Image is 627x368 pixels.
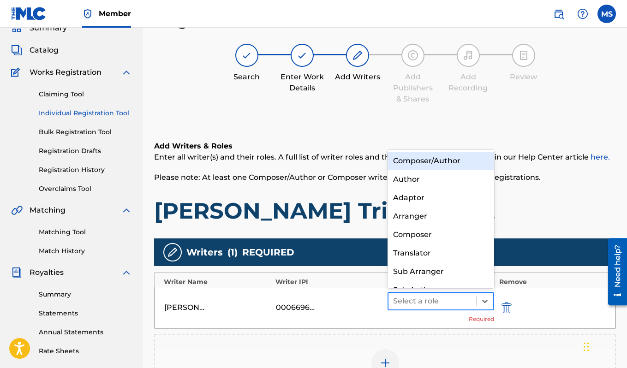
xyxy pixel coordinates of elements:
div: Author [388,170,495,189]
div: Writer IPI [275,277,382,287]
div: Drag [584,333,589,361]
img: expand [121,267,132,278]
div: Composer [388,226,495,244]
img: step indicator icon for Enter Work Details [297,50,308,61]
span: ( 1 ) [227,245,238,259]
iframe: Resource Center [601,235,627,309]
img: MLC Logo [11,7,47,20]
img: Works Registration [11,67,23,78]
a: Claiming Tool [39,89,132,99]
div: Sub Arranger [388,262,495,281]
div: Translator [388,244,495,262]
img: Matching [11,205,23,216]
iframe: Chat Widget [581,324,627,368]
img: step indicator icon for Search [241,50,252,61]
a: here. [591,153,610,161]
a: Match History [39,246,132,256]
img: Royalties [11,267,22,278]
span: Works Registration [30,67,102,78]
h1: [PERSON_NAME] Triumphant [154,197,616,225]
div: Enter Work Details [279,71,325,94]
img: expand [121,205,132,216]
img: step indicator icon for Add Writers [352,50,363,61]
div: User Menu [597,5,616,23]
div: Help [573,5,592,23]
div: Add Publishers & Shares [390,71,436,105]
a: Individual Registration Tool [39,108,132,118]
div: Add Recording [445,71,491,94]
a: Overclaims Tool [39,184,132,194]
img: 12a2ab48e56ec057fbd8.svg [502,302,512,313]
span: Matching [30,205,66,216]
img: writers [167,247,178,258]
div: Review [501,71,547,83]
a: Annual Statements [39,327,132,337]
img: search [553,8,564,19]
div: Sub Author [388,281,495,299]
a: Rate Sheets [39,346,132,356]
div: Arranger [388,207,495,226]
span: Please note: At least one Composer/Author or Composer writer role is required for all new registr... [154,173,541,182]
div: Composer/Author [388,152,495,170]
div: Adaptor [388,189,495,207]
img: step indicator icon for Add Publishers & Shares [407,50,418,61]
a: CatalogCatalog [11,45,59,56]
img: Summary [11,23,22,34]
span: Required [469,315,494,323]
span: Catalog [30,45,59,56]
span: Writers [186,245,223,259]
div: Add Writers [334,71,381,83]
a: Matching Tool [39,227,132,237]
img: help [577,8,588,19]
span: Royalties [30,267,64,278]
img: Catalog [11,45,22,56]
div: Remove [499,277,606,287]
div: Search [224,71,270,83]
a: Bulk Registration Tool [39,127,132,137]
a: SummarySummary [11,23,67,34]
img: step indicator icon for Review [518,50,529,61]
h6: Add Writers & Roles [154,141,616,152]
a: Registration History [39,165,132,175]
a: Statements [39,309,132,318]
a: Summary [39,290,132,299]
span: Member [99,8,131,19]
span: REQUIRED [242,245,294,259]
span: Summary [30,23,67,34]
img: Top Rightsholder [82,8,93,19]
a: Public Search [549,5,568,23]
img: expand [121,67,132,78]
a: Registration Drafts [39,146,132,156]
div: Writer Name [164,277,271,287]
img: step indicator icon for Add Recording [463,50,474,61]
span: Enter all writer(s) and their roles. A full list of writer roles and their definitions can be fou... [154,153,610,161]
